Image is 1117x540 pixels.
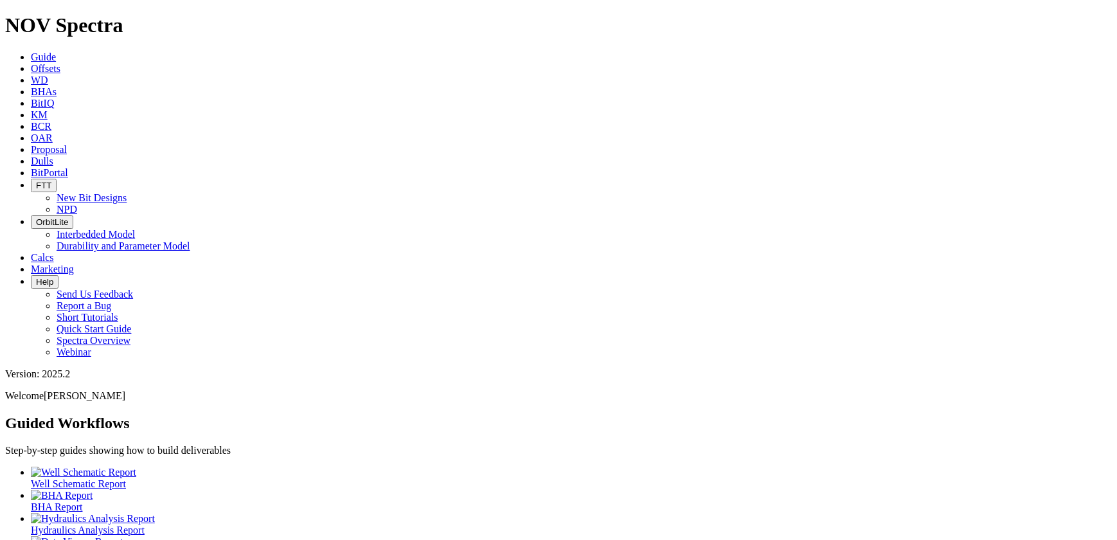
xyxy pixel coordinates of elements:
a: Offsets [31,63,60,74]
a: Short Tutorials [57,312,118,323]
a: KM [31,109,48,120]
a: Guide [31,51,56,62]
a: BCR [31,121,51,132]
img: Hydraulics Analysis Report [31,513,155,525]
h2: Guided Workflows [5,415,1112,432]
img: BHA Report [31,490,93,501]
img: Well Schematic Report [31,467,136,478]
a: Webinar [57,346,91,357]
a: NPD [57,204,77,215]
p: Welcome [5,390,1112,402]
h1: NOV Spectra [5,14,1112,37]
span: BHA Report [31,501,82,512]
span: [PERSON_NAME] [44,390,125,401]
a: Hydraulics Analysis Report Hydraulics Analysis Report [31,513,1112,535]
span: OrbitLite [36,217,68,227]
div: Version: 2025.2 [5,368,1112,380]
span: Help [36,277,53,287]
a: Durability and Parameter Model [57,240,190,251]
a: Calcs [31,252,54,263]
a: Proposal [31,144,67,155]
span: Hydraulics Analysis Report [31,525,145,535]
a: New Bit Designs [57,192,127,203]
a: Spectra Overview [57,335,130,346]
a: Marketing [31,264,74,274]
a: OAR [31,132,53,143]
a: Dulls [31,156,53,166]
a: Well Schematic Report Well Schematic Report [31,467,1112,489]
button: OrbitLite [31,215,73,229]
p: Step-by-step guides showing how to build deliverables [5,445,1112,456]
a: Report a Bug [57,300,111,311]
span: Well Schematic Report [31,478,126,489]
a: WD [31,75,48,85]
a: BitPortal [31,167,68,178]
span: FTT [36,181,51,190]
button: Help [31,275,58,289]
a: BHA Report BHA Report [31,490,1112,512]
a: Send Us Feedback [57,289,133,300]
a: BHAs [31,86,57,97]
a: Interbedded Model [57,229,135,240]
button: FTT [31,179,57,192]
a: BitIQ [31,98,54,109]
a: Quick Start Guide [57,323,131,334]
